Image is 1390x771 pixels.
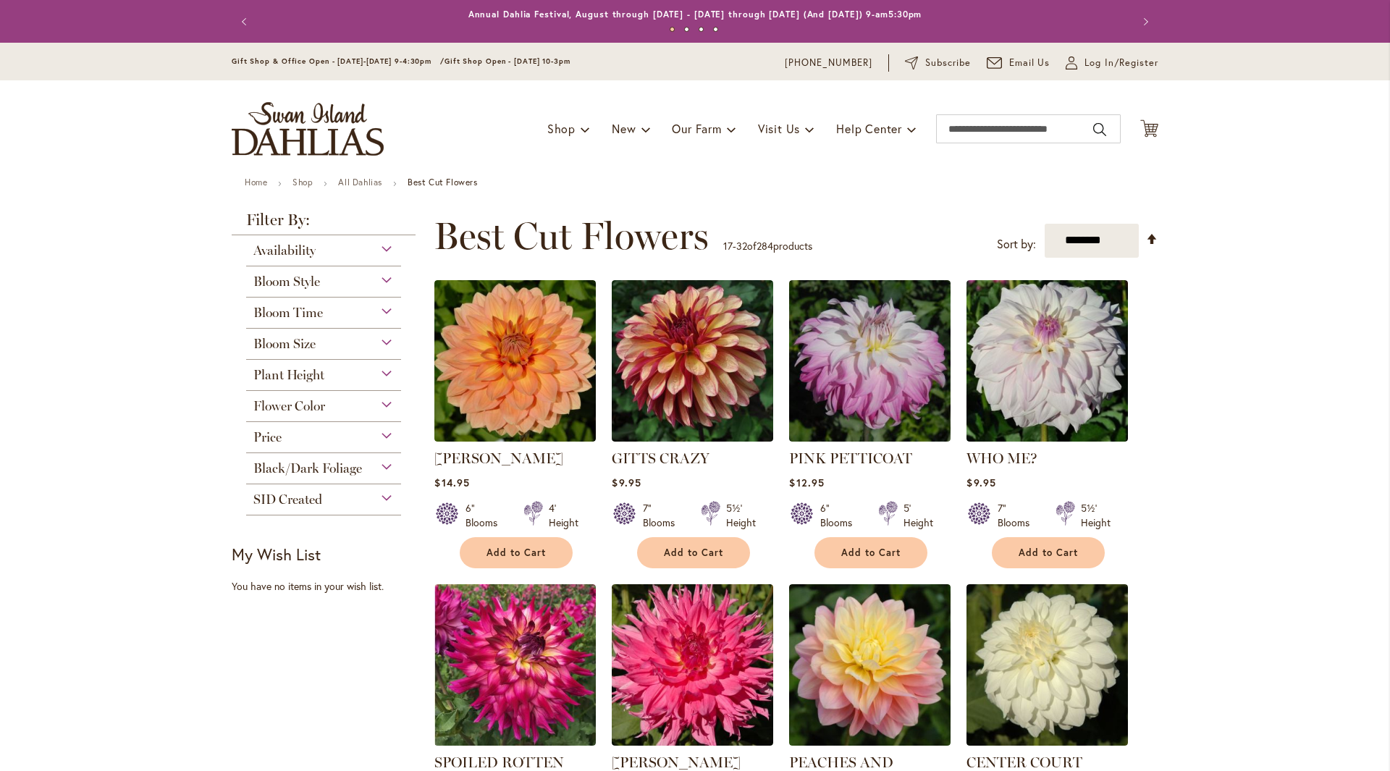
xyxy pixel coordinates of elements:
[245,177,267,188] a: Home
[434,735,596,749] a: SPOILED ROTTEN
[637,537,750,568] button: Add to Cart
[612,280,773,442] img: Gitts Crazy
[789,280,951,442] img: Pink Petticoat
[966,450,1037,467] a: WHO ME?
[664,547,723,559] span: Add to Cart
[966,476,995,489] span: $9.95
[460,537,573,568] button: Add to Cart
[466,501,506,530] div: 6" Blooms
[670,27,675,32] button: 1 of 4
[1009,56,1050,70] span: Email Us
[789,735,951,749] a: PEACHES AND DREAMS
[434,431,596,445] a: Nicholas
[232,544,321,565] strong: My Wish List
[903,501,933,530] div: 5' Height
[338,177,382,188] a: All Dahlias
[1129,7,1158,36] button: Next
[789,431,951,445] a: Pink Petticoat
[726,501,756,530] div: 5½' Height
[789,584,951,746] img: PEACHES AND DREAMS
[736,239,747,253] span: 32
[905,56,971,70] a: Subscribe
[612,121,636,136] span: New
[253,460,362,476] span: Black/Dark Foliage
[292,177,313,188] a: Shop
[966,584,1128,746] img: CENTER COURT
[253,336,316,352] span: Bloom Size
[445,56,570,66] span: Gift Shop Open - [DATE] 10-3pm
[232,102,384,156] a: store logo
[486,547,546,559] span: Add to Cart
[925,56,971,70] span: Subscribe
[713,27,718,32] button: 4 of 4
[723,239,733,253] span: 17
[434,754,564,771] a: SPOILED ROTTEN
[253,367,324,383] span: Plant Height
[253,492,322,507] span: SID Created
[684,27,689,32] button: 2 of 4
[253,243,316,258] span: Availability
[434,214,709,258] span: Best Cut Flowers
[1019,547,1078,559] span: Add to Cart
[549,501,578,530] div: 4' Height
[836,121,902,136] span: Help Center
[434,476,469,489] span: $14.95
[434,584,596,746] img: SPOILED ROTTEN
[966,754,1082,771] a: CENTER COURT
[789,450,912,467] a: PINK PETTICOAT
[253,429,282,445] span: Price
[612,754,741,771] a: [PERSON_NAME]
[232,56,445,66] span: Gift Shop & Office Open - [DATE]-[DATE] 9-4:30pm /
[672,121,721,136] span: Our Farm
[408,177,478,188] strong: Best Cut Flowers
[1081,501,1111,530] div: 5½' Height
[814,537,927,568] button: Add to Cart
[612,735,773,749] a: HELEN RICHMOND
[434,280,596,442] img: Nicholas
[253,305,323,321] span: Bloom Time
[1084,56,1158,70] span: Log In/Register
[841,547,901,559] span: Add to Cart
[232,579,425,594] div: You have no items in your wish list.
[723,235,812,258] p: - of products
[820,501,861,530] div: 6" Blooms
[253,274,320,290] span: Bloom Style
[757,239,773,253] span: 284
[789,476,824,489] span: $12.95
[966,280,1128,442] img: Who Me?
[643,501,683,530] div: 7" Blooms
[612,584,773,746] img: HELEN RICHMOND
[547,121,576,136] span: Shop
[468,9,922,20] a: Annual Dahlia Festival, August through [DATE] - [DATE] through [DATE] (And [DATE]) 9-am5:30pm
[966,431,1128,445] a: Who Me?
[997,231,1036,258] label: Sort by:
[966,735,1128,749] a: CENTER COURT
[1066,56,1158,70] a: Log In/Register
[612,431,773,445] a: Gitts Crazy
[987,56,1050,70] a: Email Us
[612,450,709,467] a: GITTS CRAZY
[998,501,1038,530] div: 7" Blooms
[758,121,800,136] span: Visit Us
[232,7,261,36] button: Previous
[699,27,704,32] button: 3 of 4
[232,212,416,235] strong: Filter By:
[434,450,563,467] a: [PERSON_NAME]
[785,56,872,70] a: [PHONE_NUMBER]
[992,537,1105,568] button: Add to Cart
[612,476,641,489] span: $9.95
[253,398,325,414] span: Flower Color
